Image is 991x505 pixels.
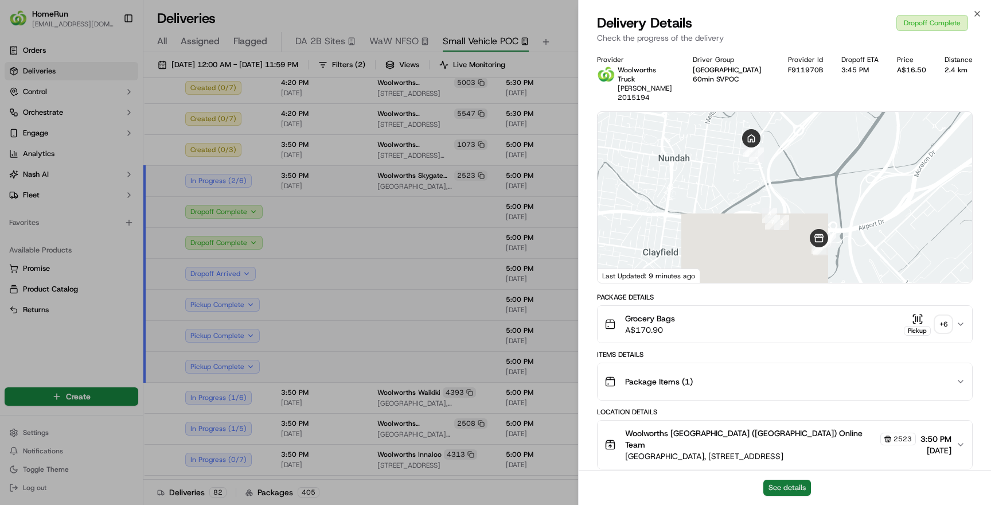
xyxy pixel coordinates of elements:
[11,46,209,64] p: Welcome 👋
[788,65,823,75] button: F911970B
[625,428,878,450] span: Woolworths [GEOGRAPHIC_DATA] ([GEOGRAPHIC_DATA]) Online Team
[788,55,823,64] div: Provider Id
[598,421,972,469] button: Woolworths [GEOGRAPHIC_DATA] ([GEOGRAPHIC_DATA]) Online Team2523[GEOGRAPHIC_DATA], [STREET_ADDRES...
[897,65,926,75] div: A$16.50
[11,110,32,130] img: 1736555255976-a54dd68f-1ca7-489b-9aae-adbdc363a1c4
[30,74,206,86] input: Got a question? Start typing here...
[920,445,951,456] span: [DATE]
[598,269,700,283] div: Last Updated: 9 minutes ago
[693,55,770,64] div: Driver Group
[597,65,615,84] img: ww.png
[81,194,139,203] a: Powered byPylon
[7,162,92,182] a: 📗Knowledge Base
[904,326,931,336] div: Pickup
[813,240,828,255] div: 5
[618,84,672,102] span: [PERSON_NAME] 2015194
[894,434,912,444] span: 2523
[39,110,188,121] div: Start new chat
[625,450,916,462] span: [GEOGRAPHIC_DATA], [STREET_ADDRESS]
[743,142,758,157] div: 9
[904,313,951,336] button: Pickup+6
[774,215,789,230] div: 3
[693,65,770,84] div: [GEOGRAPHIC_DATA] 60min SVPOC
[11,11,34,34] img: Nash
[625,313,675,324] span: Grocery Bags
[97,168,106,177] div: 💻
[597,32,973,44] p: Check the progress of the delivery
[597,407,973,417] div: Location Details
[920,433,951,445] span: 3:50 PM
[762,208,777,223] div: 2
[39,121,145,130] div: We're available if you need us!
[597,293,973,302] div: Package Details
[597,55,674,64] div: Provider
[821,233,836,248] div: 6
[945,55,973,64] div: Distance
[23,166,88,178] span: Knowledge Base
[598,363,972,400] button: Package Items (1)
[108,166,184,178] span: API Documentation
[935,316,951,332] div: + 6
[841,55,879,64] div: Dropoff ETA
[945,65,973,75] div: 2.4 km
[625,376,693,387] span: Package Items ( 1 )
[114,195,139,203] span: Pylon
[597,350,973,359] div: Items Details
[625,324,675,336] span: A$170.90
[195,113,209,127] button: Start new chat
[598,306,972,343] button: Grocery BagsA$170.90Pickup+6
[763,480,811,496] button: See details
[841,65,879,75] div: 3:45 PM
[904,313,931,336] button: Pickup
[92,162,189,182] a: 💻API Documentation
[897,55,926,64] div: Price
[597,14,692,32] span: Delivery Details
[11,168,21,177] div: 📗
[749,147,764,162] div: 8
[765,215,780,230] div: 7
[618,65,674,84] p: Woolworths Truck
